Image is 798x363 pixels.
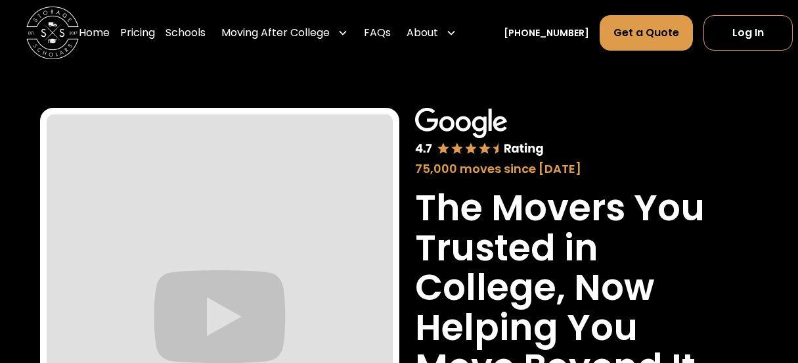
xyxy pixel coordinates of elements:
a: FAQs [364,14,391,51]
a: Home [79,14,110,51]
div: 75,000 moves since [DATE] [415,160,743,178]
div: About [401,14,462,51]
img: Storage Scholars main logo [26,7,79,59]
a: Get a Quote [600,15,693,51]
div: Moving After College [216,14,353,51]
img: Google 4.7 star rating [415,108,544,157]
a: Pricing [120,14,155,51]
a: Schools [166,14,206,51]
a: [PHONE_NUMBER] [504,26,589,40]
div: Moving After College [221,25,330,41]
a: Log In [703,15,793,51]
div: About [407,25,438,41]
